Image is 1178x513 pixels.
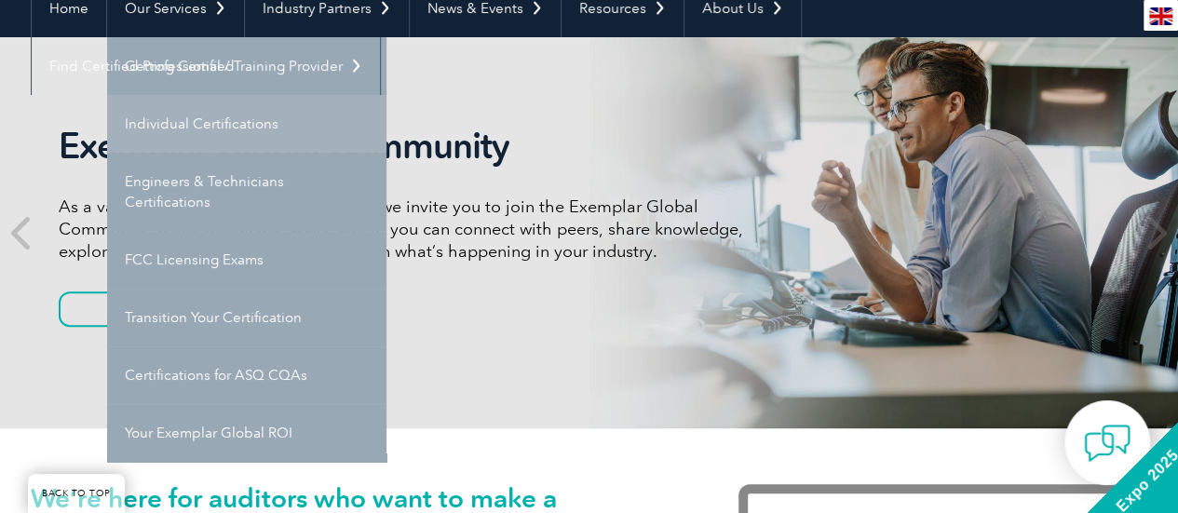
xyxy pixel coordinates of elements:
[1149,7,1172,25] img: en
[107,153,386,231] a: Engineers & Technicians Certifications
[107,95,386,153] a: Individual Certifications
[107,289,386,346] a: Transition Your Certification
[28,474,125,513] a: BACK TO TOP
[107,346,386,404] a: Certifications for ASQ CQAs
[59,125,757,168] h2: Exemplar Global Community
[107,404,386,462] a: Your Exemplar Global ROI
[1084,420,1131,466] img: contact-chat.png
[59,196,757,263] p: As a valued member of Exemplar Global, we invite you to join the Exemplar Global Community—a fun,...
[32,37,380,95] a: Find Certified Professional / Training Provider
[59,291,236,327] a: Join Now
[107,231,386,289] a: FCC Licensing Exams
